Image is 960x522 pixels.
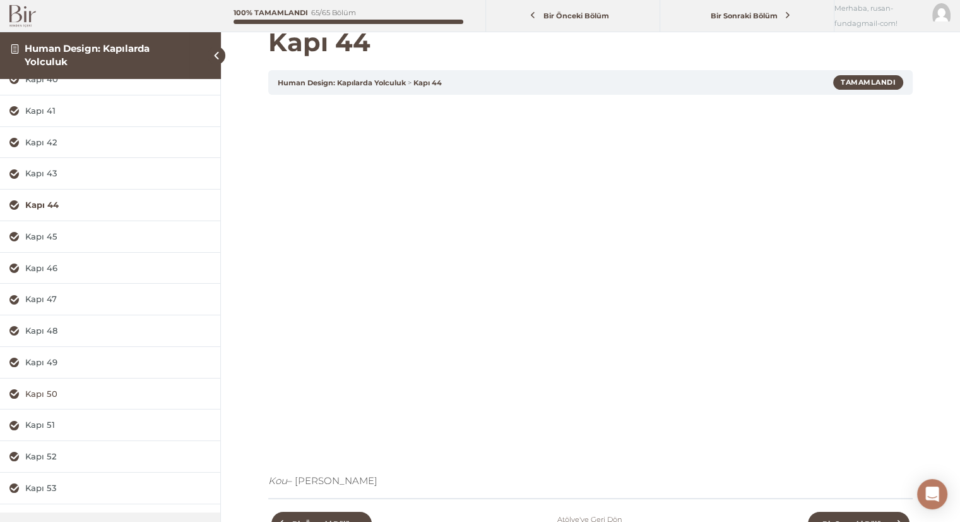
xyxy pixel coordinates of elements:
[311,9,356,16] div: 65/65 Bölüm
[25,231,211,243] div: Kapı 45
[917,479,947,509] div: Open Intercom Messenger
[25,356,211,368] div: Kapı 49
[25,325,211,337] div: Kapı 48
[9,73,211,85] a: Kapı 40
[9,167,211,179] a: Kapı 43
[25,388,211,400] div: Kapı 50
[9,451,211,463] a: Kapı 52
[833,75,903,89] div: Tamamlandı
[703,11,785,20] span: Bir Sonraki Bölüm
[536,11,616,20] span: Bir Önceki Bölüm
[9,388,211,400] a: Kapı 50
[9,293,211,305] a: Kapı 47
[489,4,656,28] a: Bir Önceki Bölüm
[9,482,211,494] a: Kapı 53
[268,27,913,58] h1: Kapı 44
[25,199,211,211] div: Kapı 44
[268,473,913,489] p: – [PERSON_NAME]
[268,475,287,487] em: Kou
[25,262,211,274] div: Kapı 46
[9,262,211,274] a: Kapı 46
[663,4,831,28] a: Bir Sonraki Bölüm
[9,105,211,117] a: Kapı 41
[25,293,211,305] div: Kapı 47
[25,482,211,494] div: Kapı 53
[25,73,211,85] div: Kapı 40
[9,231,211,243] a: Kapı 45
[9,199,211,211] a: Kapı 44
[25,419,211,431] div: Kapı 51
[278,78,406,87] a: Human Design: Kapılarda Yolculuk
[25,105,211,117] div: Kapı 41
[9,137,211,149] a: Kapı 42
[234,9,308,16] div: 100% Tamamlandı
[25,137,211,149] div: Kapı 42
[9,419,211,431] a: Kapı 51
[25,451,211,463] div: Kapı 52
[834,1,923,31] span: Merhaba, rusan-fundagmail-com!
[25,42,150,67] a: Human Design: Kapılarda Yolculuk
[413,78,442,87] a: Kapı 44
[9,325,211,337] a: Kapı 48
[25,167,211,179] div: Kapı 43
[9,5,36,27] img: Bir Logo
[9,356,211,368] a: Kapı 49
